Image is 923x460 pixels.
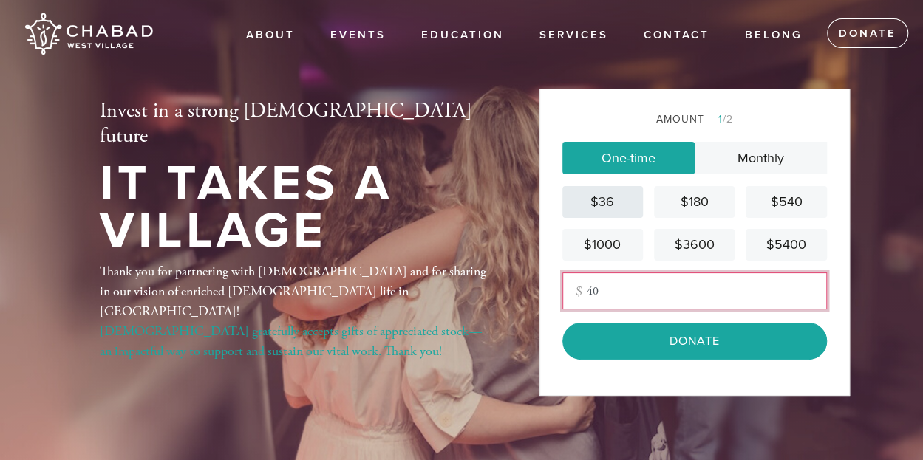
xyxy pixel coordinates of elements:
a: $5400 [746,229,826,261]
div: $5400 [752,235,820,255]
span: 1 [718,113,723,126]
a: $3600 [654,229,735,261]
h2: Invest in a strong [DEMOGRAPHIC_DATA] future [100,99,491,148]
a: $180 [654,186,735,218]
input: Other amount [562,272,827,309]
a: [DEMOGRAPHIC_DATA] gratefully accepts gifts of appreciated stock—an impactful way to support and ... [100,323,482,360]
img: Chabad%20West%20Village.png [22,7,154,61]
h1: It Takes a Village [100,160,491,255]
input: Donate [562,323,827,360]
span: /2 [709,113,733,126]
div: $36 [568,192,637,212]
div: $1000 [568,235,637,255]
a: EDUCATION [410,21,515,49]
div: $3600 [660,235,729,255]
a: $540 [746,186,826,218]
div: Amount [562,111,827,127]
a: $36 [562,186,643,218]
div: Thank you for partnering with [DEMOGRAPHIC_DATA] and for sharing in our vision of enriched [DEMOG... [100,261,491,361]
a: Donate [827,18,908,48]
a: Monthly [695,142,827,174]
div: $180 [660,192,729,212]
a: Services [528,21,619,49]
a: About [235,21,306,49]
a: Contact [633,21,721,49]
a: One-time [562,142,695,174]
a: $1000 [562,229,643,261]
a: Events [319,21,397,49]
div: $540 [752,192,820,212]
a: Belong [734,21,814,49]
